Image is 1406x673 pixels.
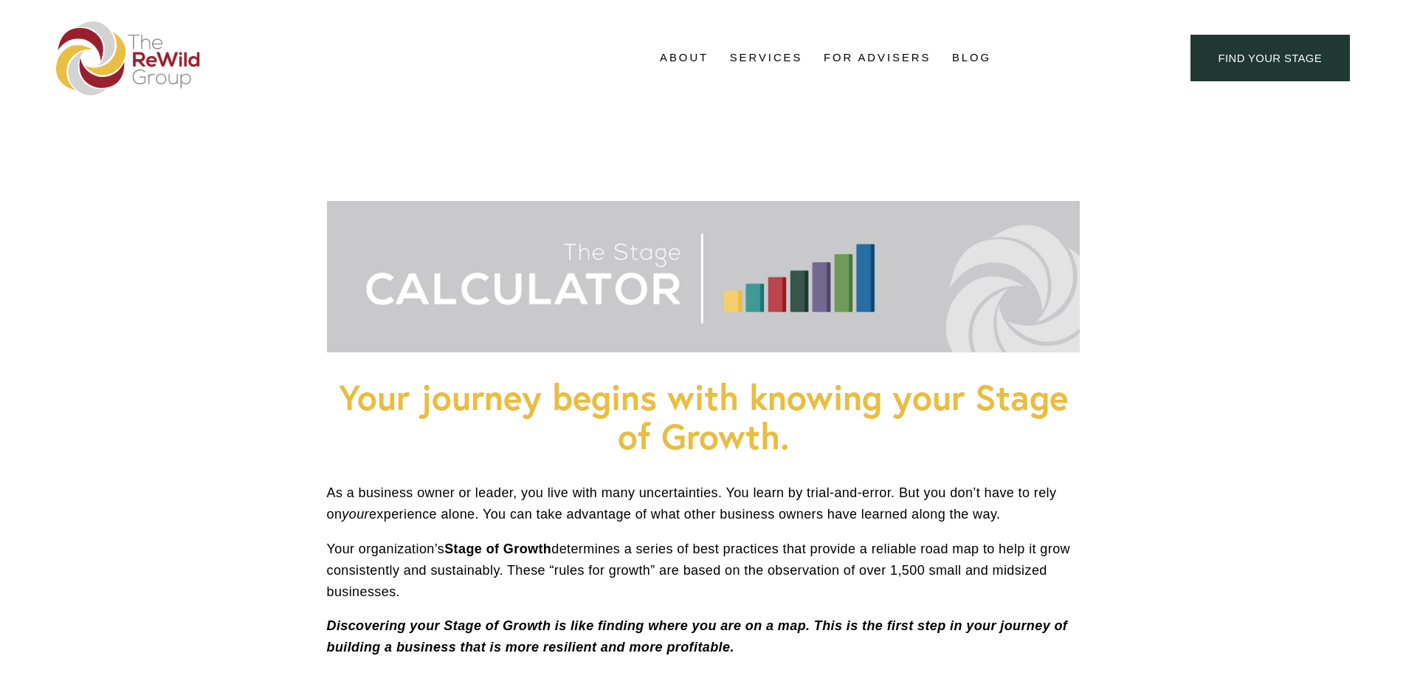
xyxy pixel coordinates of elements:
[327,482,1080,525] p: As a business owner or leader, you live with many uncertainties. You learn by trial-and-error. Bu...
[1190,35,1350,81] a: find your stage
[342,507,369,522] em: your
[952,47,991,69] a: Blog
[327,539,1080,602] p: Your organization’s determines a series of best practices that provide a reliable road map to hel...
[56,21,201,95] img: The ReWild Group
[824,47,931,69] a: For Advisers
[327,618,1072,655] em: Discovering your Stage of Growth is like finding where you are on a map. This is the first step i...
[444,542,551,556] strong: Stage of Growth
[730,47,803,69] a: folder dropdown
[660,47,709,69] a: folder dropdown
[730,48,803,68] span: Services
[339,374,1078,459] strong: Your journey begins with knowing your Stage of Growth.
[660,48,709,68] span: About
